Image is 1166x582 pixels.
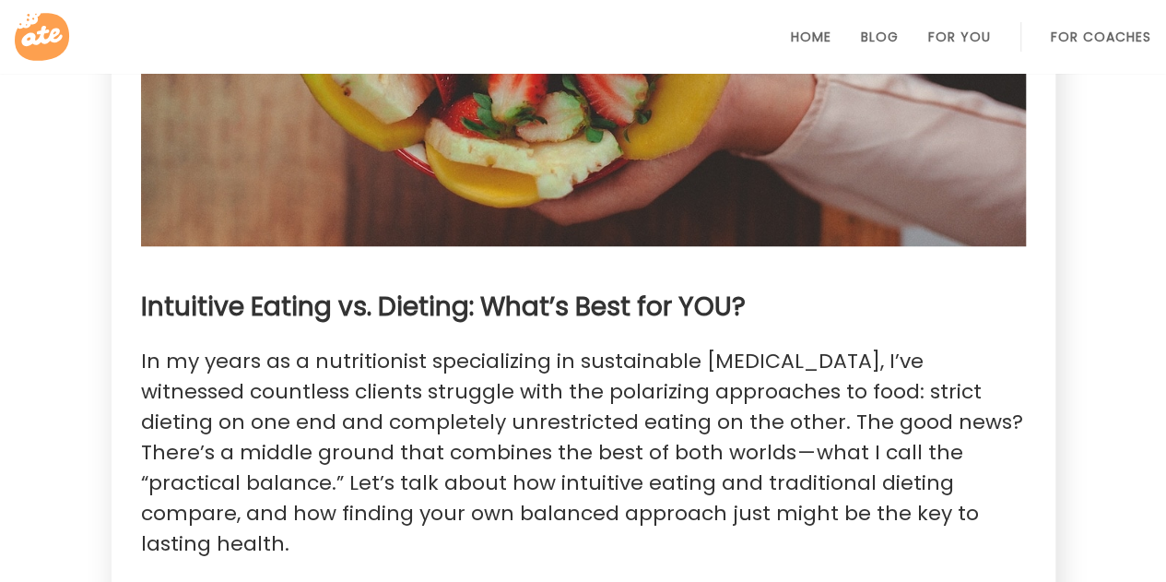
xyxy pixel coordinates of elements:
a: Home [791,30,831,44]
p: In my years as a nutritionist specializing in sustainable [MEDICAL_DATA], I’ve witnessed countles... [141,346,1026,559]
a: For You [928,30,991,44]
h3: Intuitive Eating vs. Dieting: What’s Best for YOU? [141,291,1026,324]
a: Blog [861,30,899,44]
a: For Coaches [1051,30,1151,44]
